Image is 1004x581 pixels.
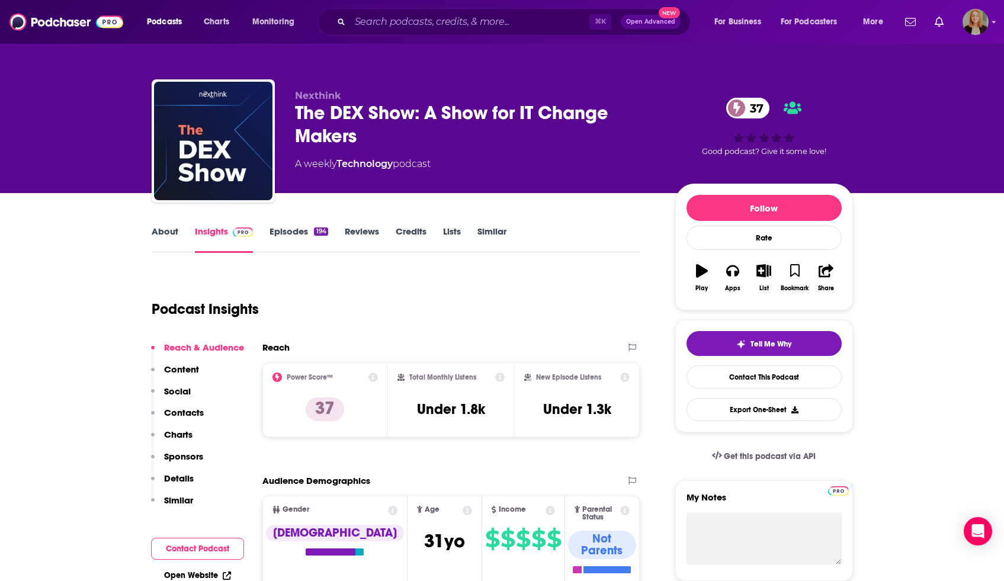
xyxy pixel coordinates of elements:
h2: Power Score™ [287,373,333,381]
span: $ [531,529,546,548]
button: Charts [151,429,193,451]
span: $ [485,529,499,548]
h2: New Episode Listens [536,373,601,381]
button: open menu [139,12,197,31]
a: Contact This Podcast [687,365,842,389]
span: Nexthink [295,90,341,101]
button: Reach & Audience [151,342,244,364]
h2: Audience Demographics [262,475,370,486]
div: Not Parents [568,531,637,559]
div: Play [695,285,708,292]
span: 37 [738,98,769,118]
button: Play [687,256,717,299]
span: For Podcasters [781,14,838,30]
span: $ [547,529,561,548]
a: Technology [336,158,393,169]
a: Similar [477,226,506,253]
h2: Reach [262,342,290,353]
div: List [759,285,769,292]
span: Podcasts [147,14,182,30]
div: 37Good podcast? Give it some love! [675,90,853,163]
input: Search podcasts, credits, & more... [350,12,589,31]
button: Contact Podcast [151,538,244,560]
p: Sponsors [164,451,203,462]
span: $ [516,529,530,548]
p: Contacts [164,407,204,418]
button: Export One-Sheet [687,398,842,421]
button: List [748,256,779,299]
span: Logged in as emckenzie [963,9,989,35]
a: Credits [396,226,426,253]
img: Podchaser Pro [233,227,254,237]
a: 37 [726,98,769,118]
span: $ [501,529,515,548]
span: Parental Status [582,506,618,521]
button: Content [151,364,199,386]
div: Bookmark [781,285,809,292]
div: Open Intercom Messenger [964,517,992,545]
p: Similar [164,495,193,506]
span: ⌘ K [589,14,611,30]
span: Open Advanced [626,19,675,25]
span: 31 yo [424,529,465,553]
a: Pro website [828,484,849,496]
button: Open AdvancedNew [621,15,681,29]
button: Share [810,256,841,299]
button: Similar [151,495,193,516]
h3: Under 1.3k [543,400,611,418]
span: Tell Me Why [750,339,791,349]
span: Income [499,506,526,513]
a: Get this podcast via API [703,442,826,471]
div: Share [818,285,834,292]
button: Contacts [151,407,204,429]
span: For Business [714,14,761,30]
div: Search podcasts, credits, & more... [329,8,702,36]
button: open menu [773,12,855,31]
div: Apps [725,285,740,292]
a: Reviews [345,226,379,253]
p: Reach & Audience [164,342,244,353]
img: User Profile [963,9,989,35]
button: Show profile menu [963,9,989,35]
p: 37 [306,397,344,421]
span: Monitoring [252,14,294,30]
a: Show notifications dropdown [930,12,948,32]
span: Get this podcast via API [724,451,816,461]
button: Follow [687,195,842,221]
button: Apps [717,256,748,299]
img: The DEX Show: A Show for IT Change Makers [154,82,272,200]
p: Details [164,473,194,484]
p: Charts [164,429,193,440]
h1: Podcast Insights [152,300,259,318]
span: New [659,7,680,18]
button: open menu [855,12,898,31]
div: 194 [314,227,328,236]
a: Open Website [164,570,231,580]
span: Charts [204,14,229,30]
div: Rate [687,226,842,250]
h2: Total Monthly Listens [409,373,476,381]
button: tell me why sparkleTell Me Why [687,331,842,356]
button: Sponsors [151,451,203,473]
a: Show notifications dropdown [900,12,920,32]
h3: Under 1.8k [417,400,485,418]
div: [DEMOGRAPHIC_DATA] [266,525,404,541]
button: open menu [706,12,776,31]
p: Content [164,364,199,375]
span: Age [425,506,440,513]
img: Podchaser Pro [828,486,849,496]
label: My Notes [687,492,842,512]
img: Podchaser - Follow, Share and Rate Podcasts [9,11,123,33]
p: Social [164,386,191,397]
button: Details [151,473,194,495]
div: A weekly podcast [295,157,431,171]
span: Good podcast? Give it some love! [702,147,826,156]
a: Episodes194 [270,226,328,253]
a: InsightsPodchaser Pro [195,226,254,253]
a: Lists [443,226,461,253]
img: tell me why sparkle [736,339,746,349]
span: Gender [283,506,309,513]
span: More [863,14,883,30]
